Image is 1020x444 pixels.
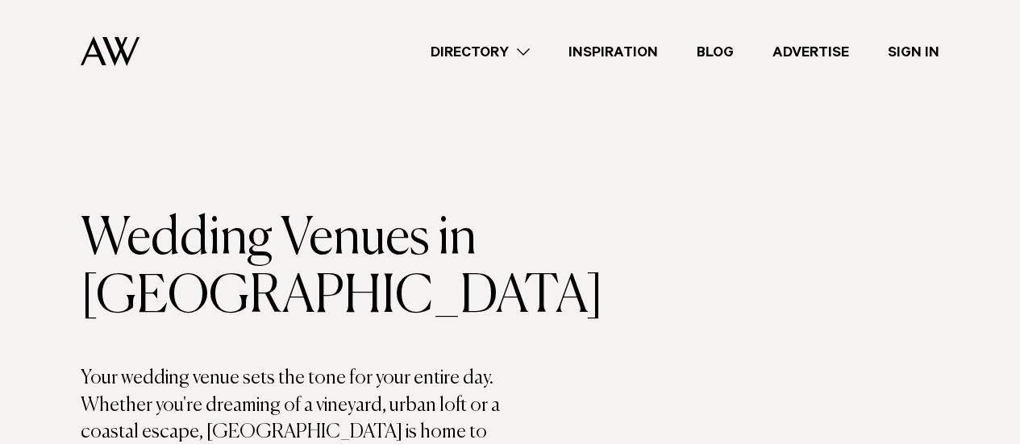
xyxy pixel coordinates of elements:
a: Directory [411,41,549,63]
a: Blog [677,41,753,63]
a: Sign In [868,41,959,63]
a: Inspiration [549,41,677,63]
h1: Wedding Venues in [GEOGRAPHIC_DATA] [81,210,510,326]
a: Advertise [753,41,868,63]
img: Auckland Weddings Logo [81,36,139,66]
